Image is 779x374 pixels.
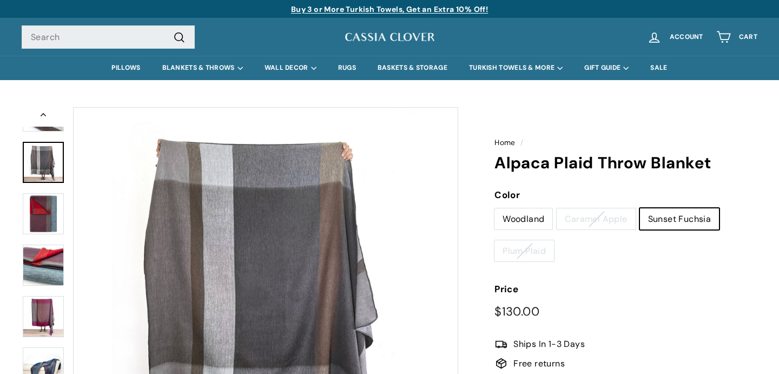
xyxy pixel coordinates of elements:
[573,56,639,80] summary: GIFT GUIDE
[494,240,554,262] label: Plum Plaid
[151,56,254,80] summary: BLANKETS & THROWS
[513,337,585,351] span: Ships In 1-3 Days
[710,21,764,53] a: Cart
[494,282,757,297] label: Price
[494,304,539,319] span: $130.00
[641,21,710,53] a: Account
[494,138,516,147] a: Home
[639,56,678,80] a: SALE
[494,154,757,172] h1: Alpaca Plaid Throw Blanket
[739,34,757,41] span: Cart
[494,188,757,202] label: Color
[557,208,635,230] label: Caramel Apple
[458,56,573,80] summary: TURKISH TOWELS & MORE
[494,137,757,149] nav: breadcrumbs
[367,56,458,80] a: BASKETS & STORAGE
[23,193,64,234] img: Alpaca Plaid Throw Blanket
[640,208,719,230] label: Sunset Fuchsia
[23,142,64,183] a: Alpaca Plaid Throw Blanket
[23,245,64,286] img: Alpaca Plaid Throw Blanket
[254,56,327,80] summary: WALL DECOR
[327,56,367,80] a: RUGS
[670,34,703,41] span: Account
[22,107,65,127] button: Previous
[518,138,526,147] span: /
[101,56,151,80] a: PILLOWS
[494,208,552,230] label: Woodland
[513,357,565,371] span: Free returns
[22,25,195,49] input: Search
[23,296,64,337] img: Alpaca Plaid Throw Blanket
[291,4,488,14] a: Buy 3 or More Turkish Towels, Get an Extra 10% Off!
